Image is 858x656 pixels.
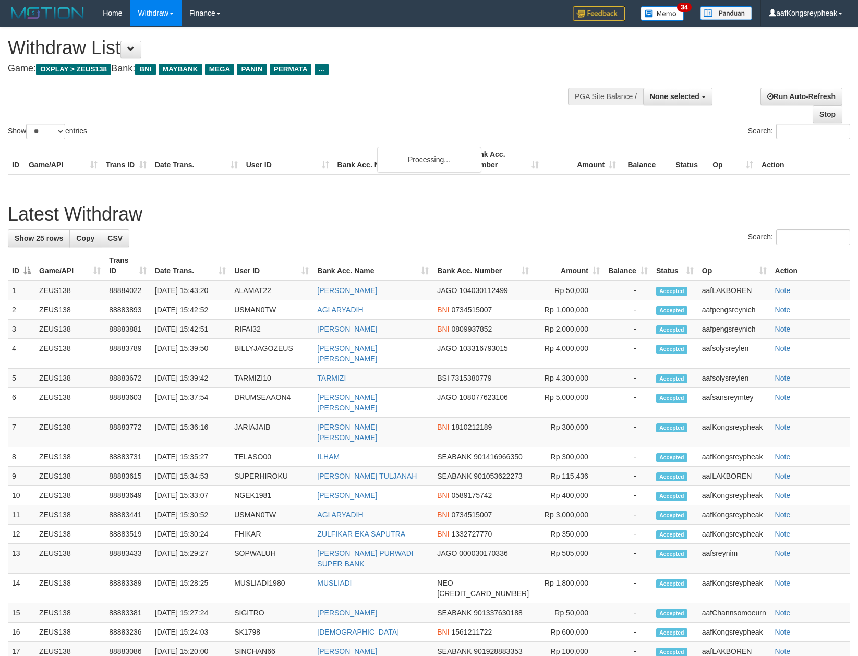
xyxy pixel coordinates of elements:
[105,623,151,642] td: 88883236
[317,530,405,538] a: ZULFIKAR EKA SAPUTRA
[775,530,791,538] a: Note
[230,467,313,486] td: SUPERHIROKU
[604,486,652,505] td: -
[656,423,687,432] span: Accepted
[698,388,771,418] td: aafsansreymtey
[604,574,652,603] td: -
[437,306,449,314] span: BNI
[757,145,850,175] th: Action
[35,251,105,281] th: Game/API: activate to sort column ascending
[533,603,604,623] td: Rp 50,000
[35,623,105,642] td: ZEUS138
[604,320,652,339] td: -
[474,472,522,480] span: Copy 901053622273 to clipboard
[151,369,230,388] td: [DATE] 15:39:42
[35,525,105,544] td: ZEUS138
[437,511,449,519] span: BNI
[151,623,230,642] td: [DATE] 15:24:03
[317,325,377,333] a: [PERSON_NAME]
[775,306,791,314] a: Note
[69,229,101,247] a: Copy
[459,344,507,353] span: Copy 103316793015 to clipboard
[8,418,35,447] td: 7
[437,423,449,431] span: BNI
[8,281,35,300] td: 1
[771,251,850,281] th: Action
[437,325,449,333] span: BNI
[230,300,313,320] td: USMAN0TW
[604,251,652,281] th: Balance: activate to sort column ascending
[437,286,457,295] span: JAGO
[8,251,35,281] th: ID: activate to sort column descending
[151,447,230,467] td: [DATE] 15:35:27
[26,124,65,139] select: Showentries
[775,423,791,431] a: Note
[533,388,604,418] td: Rp 5,000,000
[698,525,771,544] td: aafKongsreypheak
[151,544,230,574] td: [DATE] 15:29:27
[317,549,413,568] a: [PERSON_NAME] PURWADI SUPER BANK
[105,418,151,447] td: 88883772
[105,369,151,388] td: 88883672
[270,64,312,75] span: PERMATA
[643,88,712,105] button: None selected
[135,64,155,75] span: BNI
[151,603,230,623] td: [DATE] 15:27:24
[698,369,771,388] td: aafsolysreylen
[698,418,771,447] td: aafKongsreypheak
[8,369,35,388] td: 5
[151,467,230,486] td: [DATE] 15:34:53
[35,388,105,418] td: ZEUS138
[437,647,472,655] span: SEABANK
[533,369,604,388] td: Rp 4,300,000
[8,525,35,544] td: 12
[698,544,771,574] td: aafsreynim
[35,603,105,623] td: ZEUS138
[433,251,533,281] th: Bank Acc. Number: activate to sort column ascending
[698,574,771,603] td: aafKongsreypheak
[437,374,449,382] span: BSI
[775,453,791,461] a: Note
[315,64,329,75] span: ...
[533,505,604,525] td: Rp 3,000,000
[698,447,771,467] td: aafKongsreypheak
[105,467,151,486] td: 88883615
[533,623,604,642] td: Rp 600,000
[230,369,313,388] td: TARMIZI10
[543,145,620,175] th: Amount
[604,281,652,300] td: -
[452,423,492,431] span: Copy 1810212189 to clipboard
[205,64,235,75] span: MEGA
[775,344,791,353] a: Note
[656,511,687,520] span: Accepted
[604,525,652,544] td: -
[437,491,449,500] span: BNI
[317,393,377,412] a: [PERSON_NAME] [PERSON_NAME]
[76,234,94,242] span: Copy
[474,609,522,617] span: Copy 901337630188 to clipboard
[437,589,529,598] span: Copy 5859457168856576 to clipboard
[604,369,652,388] td: -
[102,145,151,175] th: Trans ID
[459,286,507,295] span: Copy 104030112499 to clipboard
[656,325,687,334] span: Accepted
[748,229,850,245] label: Search:
[437,472,472,480] span: SEABANK
[568,88,643,105] div: PGA Site Balance /
[159,64,202,75] span: MAYBANK
[230,388,313,418] td: DRUMSEAAON4
[698,505,771,525] td: aafKongsreypheak
[813,105,842,123] a: Stop
[698,486,771,505] td: aafKongsreypheak
[604,467,652,486] td: -
[452,628,492,636] span: Copy 1561211722 to clipboard
[151,145,242,175] th: Date Trans.
[377,147,481,173] div: Processing...
[105,544,151,574] td: 88883433
[8,64,562,74] h4: Game: Bank:
[775,511,791,519] a: Note
[533,300,604,320] td: Rp 1,000,000
[604,544,652,574] td: -
[776,124,850,139] input: Search:
[533,525,604,544] td: Rp 350,000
